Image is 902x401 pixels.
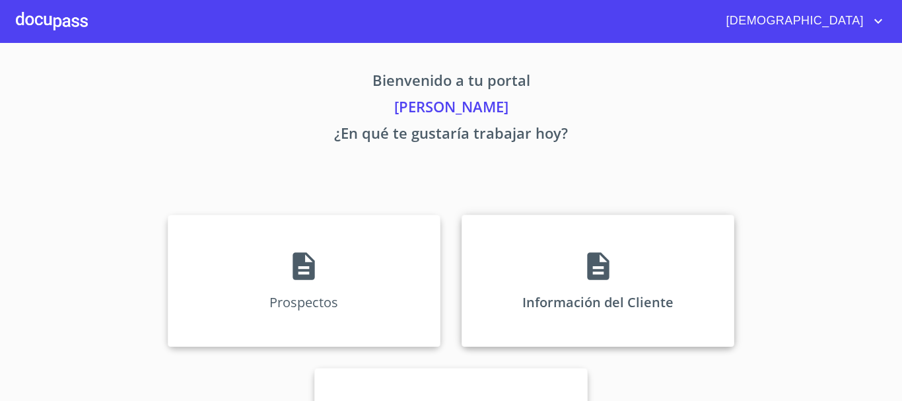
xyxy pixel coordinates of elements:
button: account of current user [716,11,886,32]
p: ¿En qué te gustaría trabajar hoy? [44,122,858,149]
p: Información del Cliente [522,293,674,311]
p: [PERSON_NAME] [44,96,858,122]
span: [DEMOGRAPHIC_DATA] [716,11,870,32]
p: Bienvenido a tu portal [44,69,858,96]
p: Prospectos [269,293,338,311]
